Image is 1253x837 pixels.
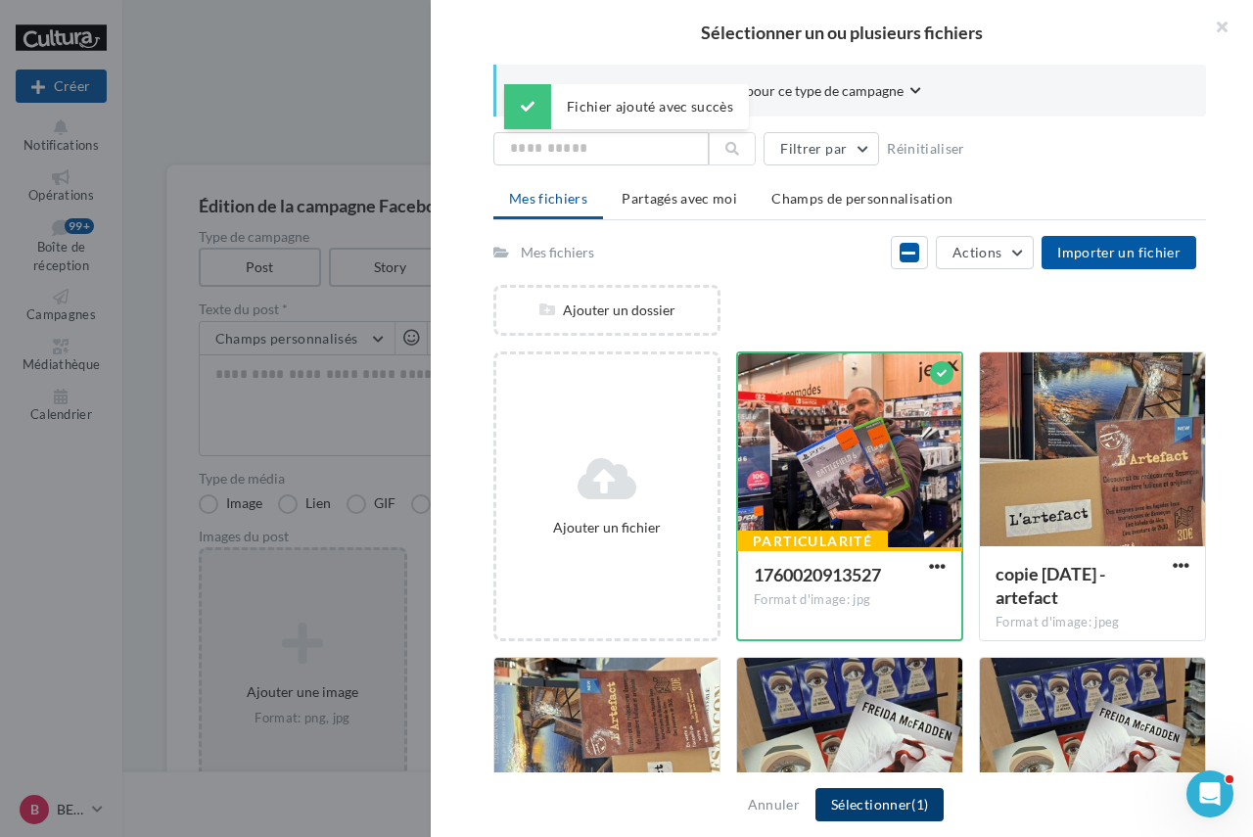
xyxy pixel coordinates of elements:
[737,531,888,552] div: Particularité
[996,563,1105,608] span: copie 09-10-2025 - artefact
[496,301,718,320] div: Ajouter un dossier
[740,793,808,816] button: Annuler
[509,190,587,207] span: Mes fichiers
[952,244,1001,260] span: Actions
[1057,244,1181,260] span: Importer un fichier
[764,132,879,165] button: Filtrer par
[996,614,1189,631] div: Format d'image: jpeg
[815,788,944,821] button: Sélectionner(1)
[1186,770,1233,817] iframe: Intercom live chat
[528,81,904,101] span: Consulter les contraintes attendues pour ce type de campagne
[879,137,973,161] button: Réinitialiser
[771,190,952,207] span: Champs de personnalisation
[754,564,881,585] span: 1760020913527
[622,190,737,207] span: Partagés avec moi
[462,23,1222,41] h2: Sélectionner un ou plusieurs fichiers
[936,236,1034,269] button: Actions
[911,796,928,813] span: (1)
[1042,236,1196,269] button: Importer un fichier
[754,591,946,609] div: Format d'image: jpg
[504,518,710,537] div: Ajouter un fichier
[504,84,749,129] div: Fichier ajouté avec succès
[528,80,921,105] button: Consulter les contraintes attendues pour ce type de campagne
[521,243,594,262] div: Mes fichiers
